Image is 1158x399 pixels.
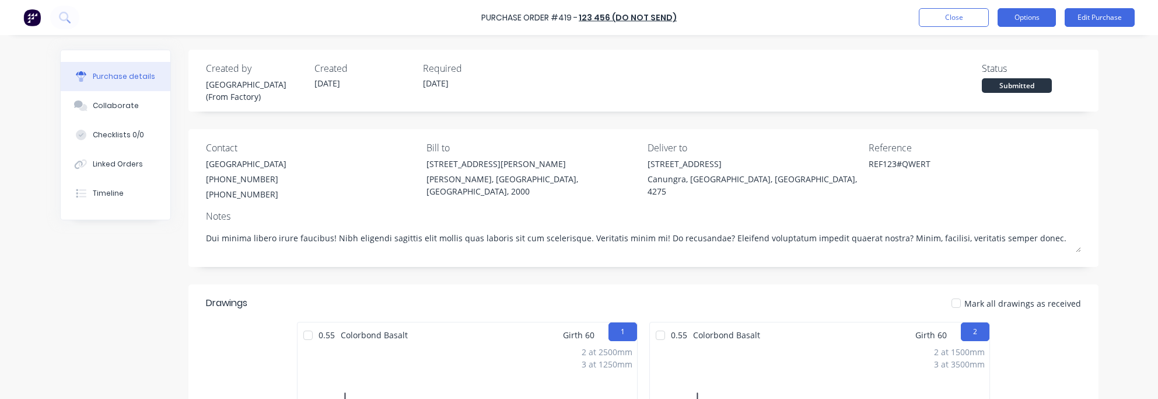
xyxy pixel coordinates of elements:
[314,61,414,75] div: Created
[869,141,1081,155] div: Reference
[313,329,341,341] span: 0.55
[93,71,155,82] div: Purchase details
[426,173,639,197] div: [PERSON_NAME], [GEOGRAPHIC_DATA], [GEOGRAPHIC_DATA], 2000
[206,226,1081,252] textarea: Dui minima libero irure faucibus! Nibh eligendi sagittis elit mollis quas laboris sit cum sceleri...
[481,12,578,24] div: Purchase Order #419 -
[206,141,418,155] div: Contact
[648,158,860,170] div: [STREET_ADDRESS]
[426,141,639,155] div: Bill to
[736,329,760,341] span: Basalt
[934,358,985,370] div: 3 at 3500mm
[61,150,170,179] button: Linked Orders
[93,188,124,199] div: Timeline
[93,159,143,169] div: Linked Orders
[648,173,860,197] div: Canungra, [GEOGRAPHIC_DATA], [GEOGRAPHIC_DATA], 4275
[341,329,382,341] span: Colorbond
[61,179,170,208] button: Timeline
[426,158,639,170] div: [STREET_ADDRESS][PERSON_NAME]
[206,158,286,170] div: [GEOGRAPHIC_DATA]
[869,158,1014,184] textarea: REF123#QWERT
[384,329,408,341] span: Basalt
[961,322,989,341] button: 2
[61,62,170,91] button: Purchase details
[206,209,1081,223] div: Notes
[61,91,170,120] button: Collaborate
[608,322,637,341] button: 1
[206,61,305,75] div: Created by
[206,188,286,200] div: [PHONE_NUMBER]
[982,61,1081,75] div: Status
[964,297,1081,310] span: Mark all drawings as received
[93,130,144,140] div: Checklists 0/0
[23,9,41,26] img: Factory
[693,329,734,341] span: Colorbond
[563,329,594,341] span: Girth 60
[579,12,677,23] a: 123 456 (Do not send)
[582,346,632,358] div: 2 at 2500mm
[665,329,693,341] span: 0.55
[998,8,1056,27] button: Options
[919,8,989,27] button: Close
[582,358,632,370] div: 3 at 1250mm
[93,100,139,111] div: Collaborate
[1065,8,1135,27] button: Edit Purchase
[423,61,522,75] div: Required
[982,78,1052,93] div: Submitted
[61,120,170,150] button: Checklists 0/0
[206,78,305,103] div: [GEOGRAPHIC_DATA] (From Factory)
[934,346,985,358] div: 2 at 1500mm
[915,329,947,341] span: Girth 60
[206,173,286,185] div: [PHONE_NUMBER]
[648,141,860,155] div: Deliver to
[206,296,392,310] div: Drawings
